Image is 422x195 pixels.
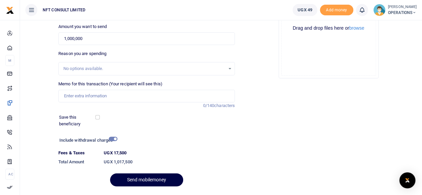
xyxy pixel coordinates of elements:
li: Ac [5,169,14,180]
input: Enter extra information [58,90,235,102]
span: 0/140 [203,103,215,108]
img: profile-user [373,4,385,16]
small: [PERSON_NAME] [388,4,417,10]
img: logo-small [6,6,14,14]
h6: UGX 1,017,500 [104,159,235,165]
h6: Include withdrawal charges [59,138,114,143]
span: characters [214,103,235,108]
label: Amount you want to send [58,23,107,30]
dt: Fees & Taxes [56,150,101,156]
span: OPERATIONS [388,10,417,16]
label: UGX 17,500 [104,150,126,156]
span: UGX 49 [298,7,312,13]
label: Reason you are spending [58,50,106,57]
li: M [5,55,14,66]
li: Wallet ballance [290,4,320,16]
a: profile-user [PERSON_NAME] OPERATIONS [373,4,417,16]
h6: Total Amount [58,159,98,165]
a: logo-small logo-large logo-large [6,7,14,12]
div: Drag and drop files here or [282,25,376,31]
a: UGX 49 [293,4,317,16]
label: Save this beneficiary [59,114,97,127]
button: Send mobilemoney [110,173,183,186]
div: Open Intercom Messenger [399,172,415,188]
div: No options available. [63,65,225,72]
label: Memo for this transaction (Your recipient will see this) [58,81,162,87]
span: NFT CONSULT LIMITED [40,7,88,13]
a: Add money [320,7,353,12]
li: Toup your wallet [320,5,353,16]
button: browse [349,26,364,30]
span: Add money [320,5,353,16]
input: UGX [58,32,235,45]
